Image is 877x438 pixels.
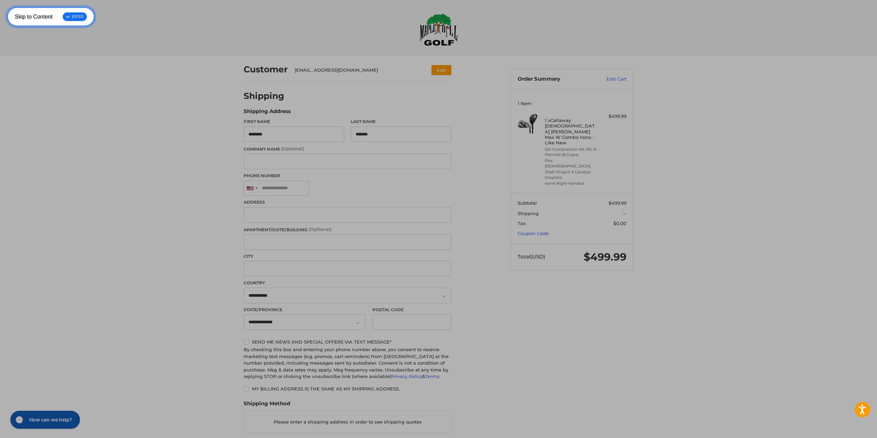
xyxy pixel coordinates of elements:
[431,65,451,75] button: Edit
[244,119,344,125] label: First Name
[518,76,592,83] h3: Order Summary
[391,374,422,379] a: Privacy Policy
[609,200,626,206] span: $499.99
[244,415,451,429] p: Please enter a shipping address in order to see shipping quotes
[518,211,539,216] span: Shipping
[295,67,418,74] div: [EMAIL_ADDRESS][DOMAIN_NAME]
[244,307,366,313] label: State/Province
[545,158,598,169] li: Flex [DEMOGRAPHIC_DATA]
[244,226,451,233] label: Apartment/Suite/Building
[309,226,332,232] small: (Optional)
[244,91,284,101] h2: Shipping
[613,221,626,226] span: $0.00
[244,280,451,286] label: Country
[244,339,451,345] label: Send me news and special offers via text message*
[420,13,458,46] img: Maple Hill Golf
[281,146,304,151] small: (Optional)
[518,231,549,236] a: Coupon Code
[623,211,626,216] span: --
[244,64,288,75] h2: Customer
[545,169,598,181] li: Shaft Project X Catalyst Graphite
[545,181,598,186] li: Hand Right-Handed
[545,146,598,158] li: Set Composition 4H, 5H, 6-PW+AW (8 Clubs)
[244,386,451,391] label: My billing address is the same as my shipping address.
[518,101,626,106] h3: 1 Item
[592,76,626,83] a: Edit Cart
[518,253,545,260] span: Total (USD)
[244,199,451,205] label: Address
[244,400,290,411] legend: Shipping Method
[7,408,82,431] iframe: Gorgias live chat messenger
[351,119,451,125] label: Last Name
[244,181,260,196] div: United States: +1
[244,173,451,179] label: Phone Number
[244,253,451,259] label: City
[244,145,451,152] label: Company Name
[373,307,452,313] label: Postal Code
[518,200,537,206] span: Subtotal
[599,113,626,120] div: $499.99
[244,346,451,380] div: By checking this box and entering your phone number above, you consent to receive marketing text ...
[244,108,291,119] legend: Shipping Address
[545,118,598,145] h4: 1 x Callaway [DEMOGRAPHIC_DATA] [PERSON_NAME] Max W Combo Irons - Like New
[425,374,439,379] a: Terms
[584,251,626,263] span: $499.99
[518,221,526,226] span: Tax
